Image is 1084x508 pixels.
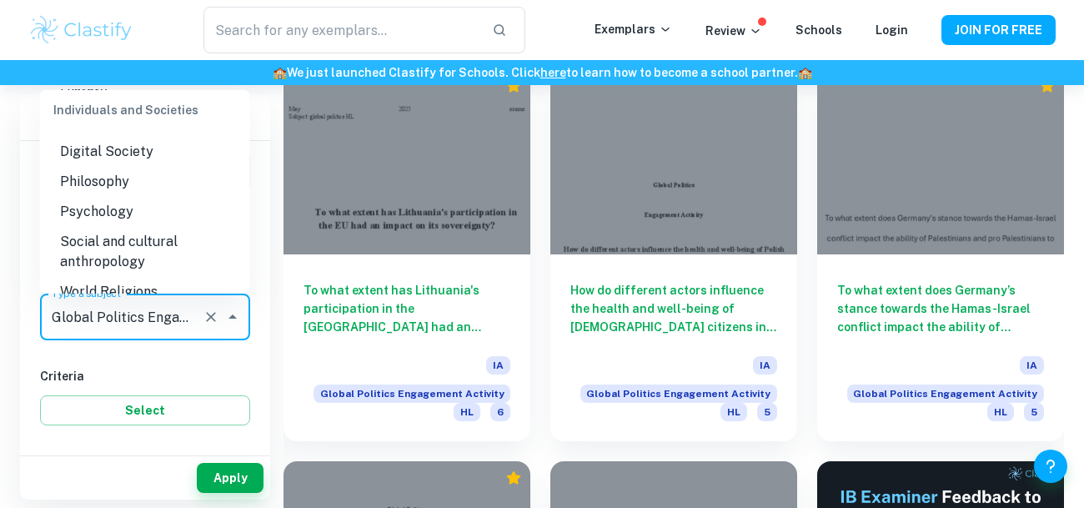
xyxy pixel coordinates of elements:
span: IA [753,356,777,375]
span: HL [987,403,1014,421]
p: Review [705,22,762,40]
li: World Religions [40,277,250,307]
button: Apply [197,463,263,493]
div: Premium [1039,78,1056,94]
h6: To what extent does Germany’s stance towards the Hamas-Israel conflict impact the ability of [DEM... [837,281,1044,336]
h6: Grade [40,445,250,464]
li: Digital Society [40,137,250,167]
h6: Criteria [40,367,250,385]
a: To what extent has Lithuania's participation in the [GEOGRAPHIC_DATA] had an impact on its sovere... [284,69,530,441]
button: Close [221,305,244,329]
a: Schools [795,23,842,37]
a: How do different actors influence the health and well-being of [DEMOGRAPHIC_DATA] citizens in ter... [550,69,797,441]
span: IA [486,356,510,375]
div: Premium [505,78,522,94]
span: 🏫 [273,66,287,79]
li: Psychology [40,197,250,227]
span: HL [454,403,480,421]
h6: How do different actors influence the health and well-being of [DEMOGRAPHIC_DATA] citizens in ter... [570,281,777,336]
div: Premium [505,470,522,486]
a: To what extent does Germany’s stance towards the Hamas-Israel conflict impact the ability of [DEM... [817,69,1064,441]
button: JOIN FOR FREE [941,15,1056,45]
span: Global Politics Engagement Activity [847,385,1044,403]
h6: We just launched Clastify for Schools. Click to learn how to become a school partner. [3,63,1081,82]
h6: Filter exemplars [20,93,270,140]
button: Help and Feedback [1034,450,1067,483]
span: HL [720,403,747,421]
img: Clastify logo [28,13,134,47]
li: Social and cultural anthropology [40,227,250,277]
li: Philosophy [40,167,250,197]
span: 5 [757,403,777,421]
span: IA [1020,356,1044,375]
button: Clear [199,305,223,329]
span: Global Politics Engagement Activity [580,385,777,403]
h6: To what extent has Lithuania's participation in the [GEOGRAPHIC_DATA] had an impact on its sovere... [304,281,510,336]
a: here [540,66,566,79]
span: 5 [1024,403,1044,421]
span: 🏫 [798,66,812,79]
div: Individuals and Societies [40,90,250,130]
p: Exemplars [595,20,672,38]
span: 6 [490,403,510,421]
span: Global Politics Engagement Activity [314,385,510,403]
button: Select [40,395,250,425]
a: Login [876,23,908,37]
input: Search for any exemplars... [203,7,479,53]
